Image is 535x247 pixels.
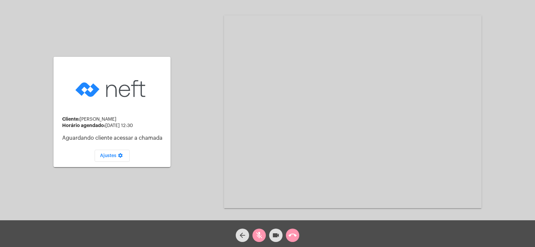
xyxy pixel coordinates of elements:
[62,123,105,128] strong: Horário agendado:
[116,153,124,161] mat-icon: settings
[289,231,297,239] mat-icon: call_end
[74,70,150,108] img: logo-neft-novo-2.png
[62,135,165,141] p: Aguardando cliente acessar a chamada
[238,231,246,239] mat-icon: arrow_back
[95,150,130,162] button: Ajustes
[62,123,165,128] div: [DATE] 12:30
[255,231,263,239] mat-icon: mic_off
[62,117,80,121] strong: Cliente:
[272,231,280,239] mat-icon: videocam
[62,117,165,122] div: [PERSON_NAME]
[100,153,124,158] span: Ajustes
